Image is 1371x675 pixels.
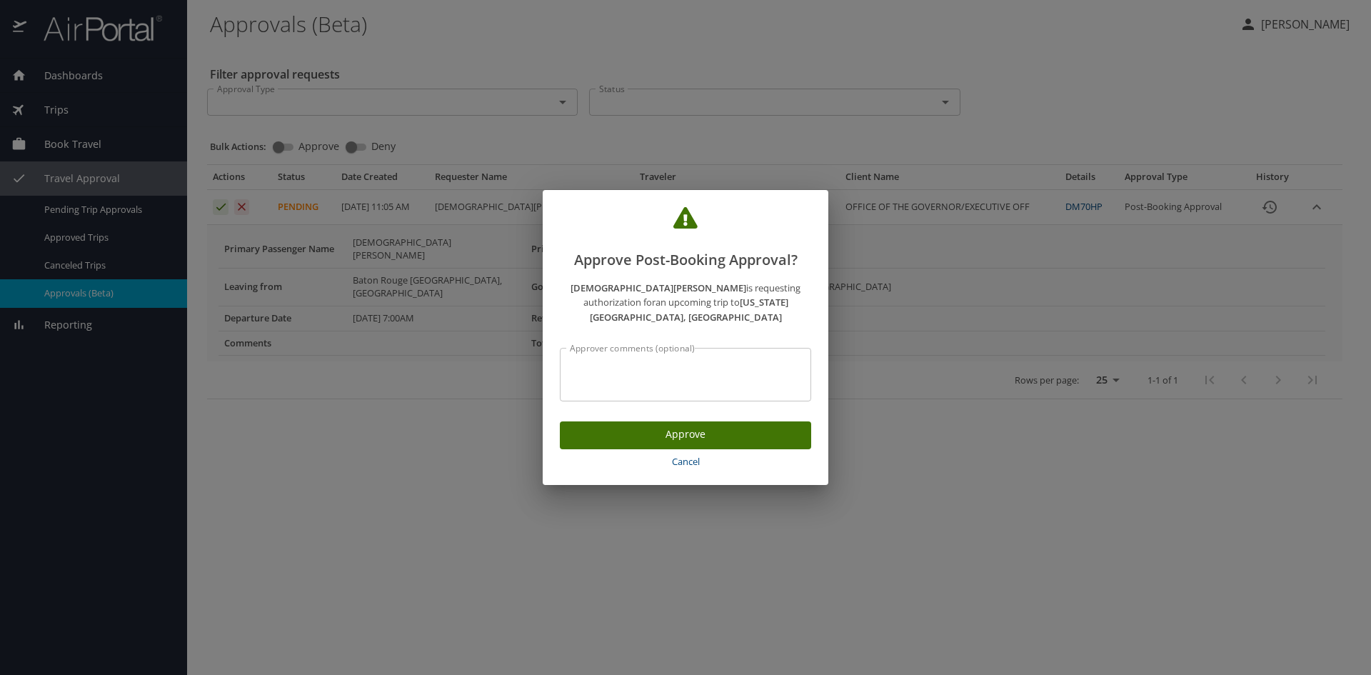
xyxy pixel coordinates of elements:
[560,207,811,271] h2: Approve Post-Booking Approval?
[560,449,811,474] button: Cancel
[560,421,811,449] button: Approve
[571,281,746,294] strong: [DEMOGRAPHIC_DATA][PERSON_NAME]
[571,426,800,444] span: Approve
[560,281,811,325] p: is requesting authorization for an upcoming trip to
[566,454,805,470] span: Cancel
